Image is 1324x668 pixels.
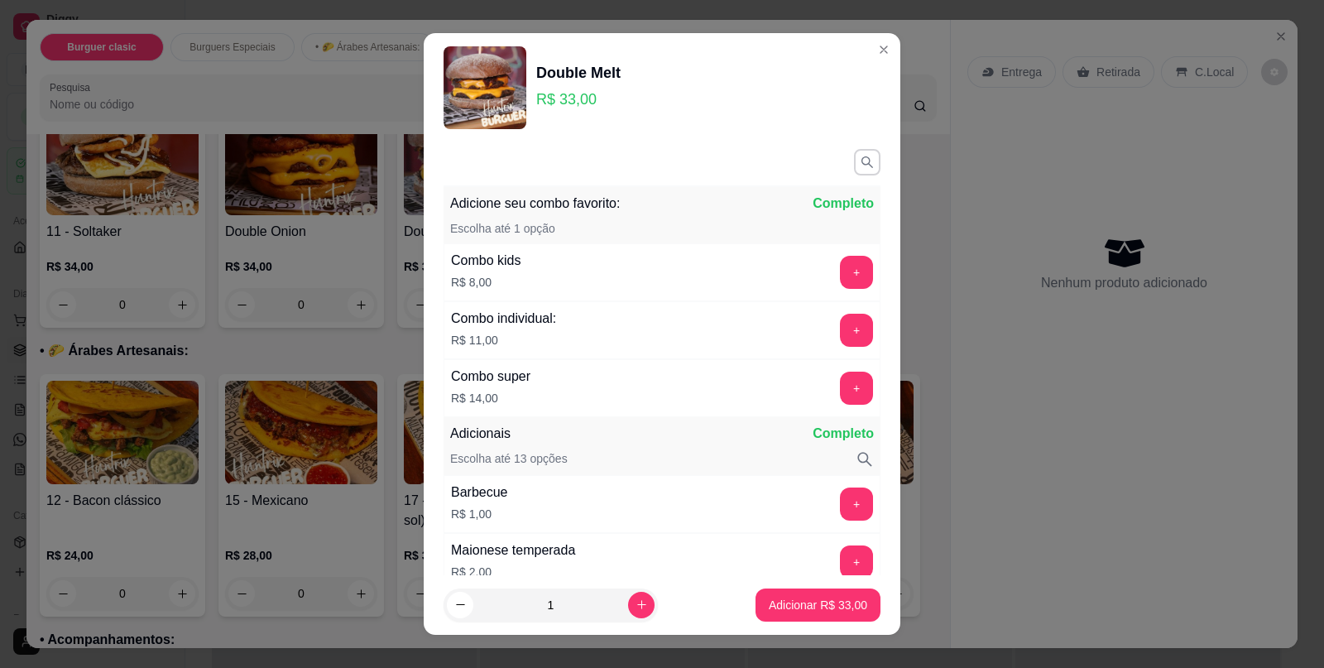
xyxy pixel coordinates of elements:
[451,564,575,580] p: R$ 2,00
[450,424,511,444] p: Adicionais
[813,194,874,214] p: Completo
[840,314,873,347] button: add
[451,274,520,291] p: R$ 8,00
[813,424,874,444] p: Completo
[447,592,473,618] button: decrease-product-quantity
[451,506,508,522] p: R$ 1,00
[840,256,873,289] button: add
[450,194,620,214] p: Adicione seu combo favorito:
[840,372,873,405] button: add
[769,597,867,613] p: Adicionar R$ 33,00
[536,88,621,111] p: R$ 33,00
[451,332,556,348] p: R$ 11,00
[756,589,880,622] button: Adicionar R$ 33,00
[450,450,568,469] p: Escolha até 13 opções
[840,545,873,579] button: add
[840,488,873,521] button: add
[536,61,621,84] div: Double Melt
[451,390,530,406] p: R$ 14,00
[444,46,526,129] img: product-image
[451,251,520,271] div: Combo kids
[450,220,555,237] p: Escolha até 1 opção
[451,309,556,329] div: Combo individual:
[451,541,575,560] div: Maionese temperada
[451,367,530,387] div: Combo super
[871,36,897,63] button: Close
[451,483,508,502] div: Barbecue
[628,592,655,618] button: increase-product-quantity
